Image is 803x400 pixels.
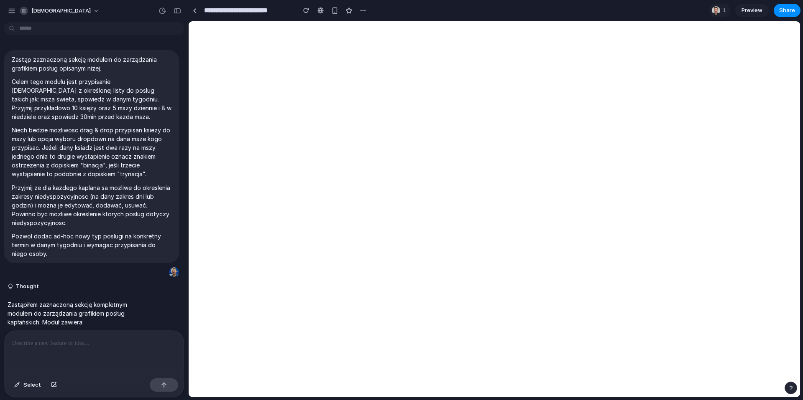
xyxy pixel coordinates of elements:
[12,232,171,258] p: Pozwol dodac ad-hoc nowy typ poslugi na konkretny termin w danym tygodniu i wymagac przypisania d...
[23,381,41,389] span: Select
[723,6,729,15] span: 1
[709,4,730,17] div: 1
[12,183,171,227] p: Przyjmij ze dla kazdego kaplana sa mozliwe do okreslenia zakresy niedyspozycyjnosc (na dany zakre...
[742,6,762,15] span: Preview
[12,77,171,121] p: Celem tego modułu jest przypisanie [DEMOGRAPHIC_DATA] z określonej listy do poslug takich jak: ms...
[12,126,171,178] p: Niech bedzie mozliwosc drag & drop przypisan ksiezy do mszy lub opcja wyboru dropdown na dana msz...
[8,300,147,327] p: Zastąpiłem zaznaczoną sekcję kompletnym modułem do zarządzania grafikiem posług kapłańskich. Modu...
[31,7,91,15] span: [DEMOGRAPHIC_DATA]
[774,4,800,17] button: Share
[735,4,769,17] a: Preview
[779,6,795,15] span: Share
[16,4,104,18] button: [DEMOGRAPHIC_DATA]
[10,378,45,392] button: Select
[12,55,171,73] p: Zastąp zaznaczoną sekcję modułem do zarządzania grafikiem posług opisanym niżej.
